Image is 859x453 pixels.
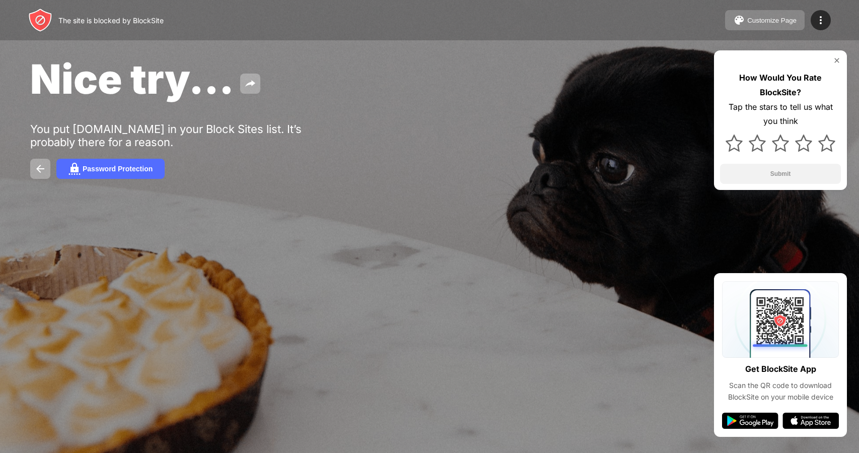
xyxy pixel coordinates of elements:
[28,8,52,32] img: header-logo.svg
[782,413,839,429] img: app-store.svg
[720,164,841,184] button: Submit
[83,165,153,173] div: Password Protection
[745,362,816,376] div: Get BlockSite App
[722,380,839,403] div: Scan the QR code to download BlockSite on your mobile device
[722,281,839,358] img: qrcode.svg
[795,135,812,152] img: star.svg
[56,159,165,179] button: Password Protection
[30,122,341,149] div: You put [DOMAIN_NAME] in your Block Sites list. It’s probably there for a reason.
[833,56,841,64] img: rate-us-close.svg
[30,54,234,103] span: Nice try...
[815,14,827,26] img: menu-icon.svg
[818,135,835,152] img: star.svg
[726,135,743,152] img: star.svg
[722,413,778,429] img: google-play.svg
[34,163,46,175] img: back.svg
[749,135,766,152] img: star.svg
[58,16,164,25] div: The site is blocked by BlockSite
[720,71,841,100] div: How Would You Rate BlockSite?
[68,163,81,175] img: password.svg
[772,135,789,152] img: star.svg
[244,78,256,90] img: share.svg
[725,10,805,30] button: Customize Page
[747,17,797,24] div: Customize Page
[733,14,745,26] img: pallet.svg
[720,100,841,129] div: Tap the stars to tell us what you think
